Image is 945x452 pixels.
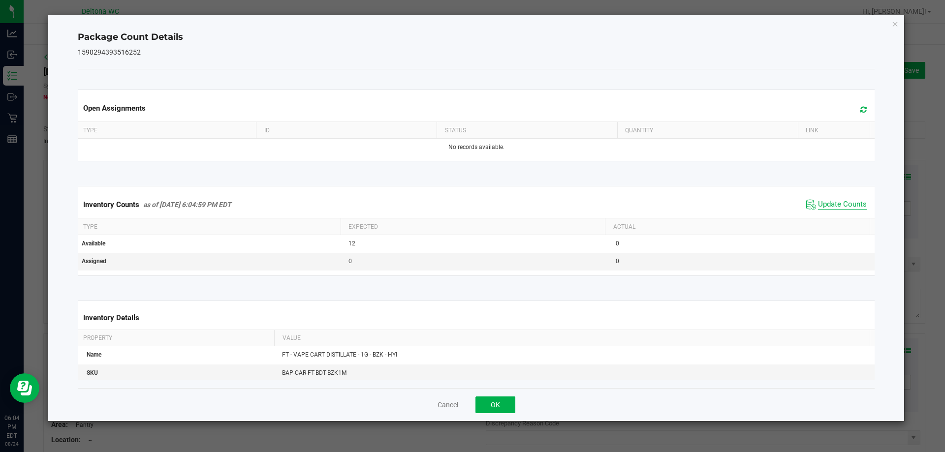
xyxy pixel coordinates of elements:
span: Available [82,240,105,247]
span: Type [83,223,97,230]
span: 0 [616,240,619,247]
span: Inventory Counts [83,200,139,209]
span: Name [87,351,101,358]
span: Inventory Details [83,313,139,322]
button: Cancel [438,400,458,410]
span: as of [DATE] 6:04:59 PM EDT [143,201,231,209]
h4: Package Count Details [78,31,875,44]
span: 0 [348,258,352,265]
span: Property [83,334,112,341]
span: Value [283,334,301,341]
span: Update Counts [818,200,867,210]
h5: 1590294393516252 [78,49,875,56]
span: Type [83,127,97,134]
span: SKU [87,369,98,376]
span: Expected [348,223,378,230]
span: ID [264,127,270,134]
td: No records available. [76,139,877,156]
span: Status [445,127,466,134]
span: Quantity [625,127,653,134]
span: Open Assignments [83,104,146,113]
button: OK [475,396,515,413]
span: Assigned [82,258,106,265]
span: Link [806,127,819,134]
iframe: Resource center [10,373,39,403]
span: 12 [348,240,355,247]
button: Close [892,18,899,30]
span: BAP-CAR-FT-BDT-BZK1M [282,369,346,376]
span: FT - VAPE CART DISTILLATE - 1G - BZK - HYI [282,351,397,358]
span: 0 [616,258,619,265]
span: Actual [613,223,635,230]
